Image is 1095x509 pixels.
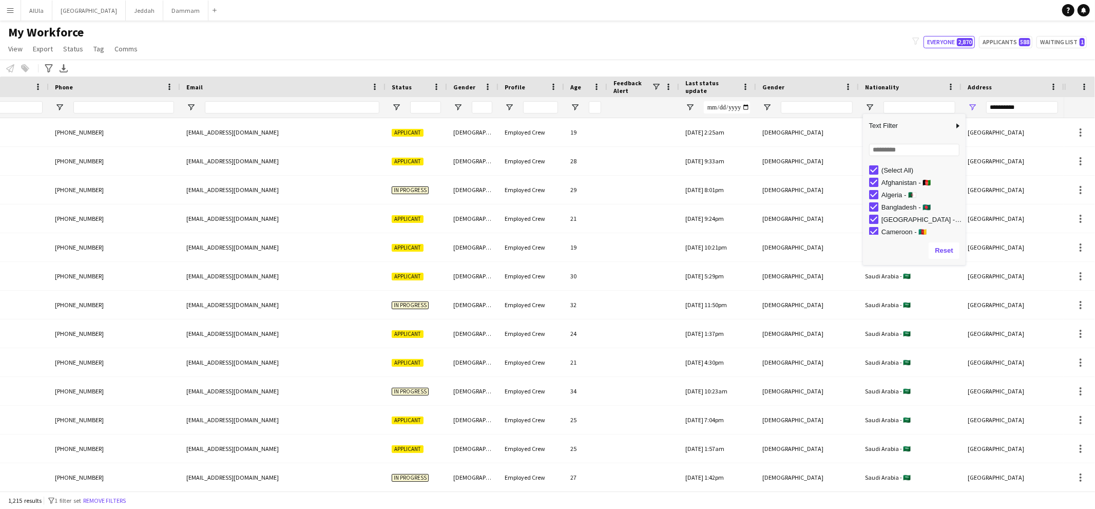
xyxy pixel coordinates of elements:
span: Saudi Arabia - 🇸🇦 [865,387,911,395]
div: [EMAIL_ADDRESS][DOMAIN_NAME] [180,233,386,261]
span: Saudi Arabia - 🇸🇦 [865,301,911,309]
div: 28 [564,147,607,175]
div: 34 [564,377,607,405]
a: Comms [110,42,142,55]
span: Text Filter [863,117,953,135]
span: Status [63,44,83,53]
span: [GEOGRAPHIC_DATA] [968,186,1024,194]
a: Status [59,42,87,55]
div: [DEMOGRAPHIC_DATA] [447,348,498,376]
span: [DEMOGRAPHIC_DATA] [762,215,823,222]
span: Applicant [392,330,424,338]
div: [PHONE_NUMBER] [49,233,180,261]
div: [EMAIL_ADDRESS][DOMAIN_NAME] [180,348,386,376]
div: Employed Crew [498,118,564,146]
div: Employed Crew [498,262,564,290]
span: Saudi Arabia - 🇸🇦 [865,474,911,481]
span: [GEOGRAPHIC_DATA] [968,416,1024,424]
div: Employed Crew [498,233,564,261]
span: [DEMOGRAPHIC_DATA] [762,128,823,136]
div: Employed Crew [498,435,564,463]
button: Open Filter Menu [453,103,463,112]
span: Saudi Arabia - 🇸🇦 [865,416,911,424]
span: Tag [93,44,104,53]
div: [DATE] 1:42pm [679,463,756,492]
div: 25 [564,406,607,434]
span: Applicant [392,359,424,367]
span: Applicant [392,129,424,137]
div: Employed Crew [498,319,564,348]
span: [GEOGRAPHIC_DATA] [968,330,1024,337]
input: Gender Filter Input [781,101,853,114]
span: [DEMOGRAPHIC_DATA] [762,416,823,424]
input: Age Filter Input [589,101,601,114]
div: [EMAIL_ADDRESS][DOMAIN_NAME] [180,176,386,204]
div: [PHONE_NUMBER] [49,291,180,319]
input: Search filter values [869,144,959,156]
div: Employed Crew [498,377,564,405]
div: 25 [564,435,607,463]
div: [EMAIL_ADDRESS][DOMAIN_NAME] [180,204,386,233]
span: Applicant [392,244,424,252]
div: [DATE] 10:21pm [679,233,756,261]
div: [EMAIL_ADDRESS][DOMAIN_NAME] [180,463,386,492]
span: Saudi Arabia - 🇸🇦 [865,330,911,337]
span: [GEOGRAPHIC_DATA] [968,243,1024,251]
div: Cameroon - 🇨🇲 [881,228,963,236]
span: [DEMOGRAPHIC_DATA] [762,272,823,280]
button: Jeddah [126,1,163,21]
div: [PHONE_NUMBER] [49,406,180,434]
div: [EMAIL_ADDRESS][DOMAIN_NAME] [180,147,386,175]
div: [EMAIL_ADDRESS][DOMAIN_NAME] [180,262,386,290]
span: [DEMOGRAPHIC_DATA] [762,157,823,165]
div: [DATE] 9:24pm [679,204,756,233]
div: 19 [564,233,607,261]
div: [DEMOGRAPHIC_DATA] [447,406,498,434]
div: [DATE] 10:23am [679,377,756,405]
div: [DATE] 4:30pm [679,348,756,376]
span: Phone [55,83,73,91]
span: Last status update [685,79,738,95]
div: 21 [564,348,607,376]
input: Gender Filter Input [472,101,492,114]
div: [DATE] 1:37pm [679,319,756,348]
div: [PHONE_NUMBER] [49,176,180,204]
div: [PHONE_NUMBER] [49,204,180,233]
div: (Select All) [881,166,963,174]
span: 588 [1019,38,1030,46]
div: [DEMOGRAPHIC_DATA] [447,118,498,146]
span: 1 [1080,38,1085,46]
span: Nationality [865,83,899,91]
a: Tag [89,42,108,55]
div: 19 [564,118,607,146]
div: 29 [564,176,607,204]
span: Status [392,83,412,91]
span: Age [570,83,581,91]
span: [DEMOGRAPHIC_DATA] [762,186,823,194]
div: Algeria - 🇩🇿 [881,191,963,199]
app-action-btn: Export XLSX [57,62,70,74]
div: [EMAIL_ADDRESS][DOMAIN_NAME] [180,319,386,348]
div: [DATE] 11:50pm [679,291,756,319]
button: Open Filter Menu [55,103,64,112]
span: Gender [453,83,475,91]
input: Phone Filter Input [73,101,174,114]
button: Open Filter Menu [392,103,401,112]
button: Remove filters [81,495,128,506]
button: Applicants588 [979,36,1032,48]
div: Column Filter [863,114,966,265]
button: [GEOGRAPHIC_DATA] [52,1,126,21]
div: [DATE] 7:04pm [679,406,756,434]
div: [PHONE_NUMBER] [49,463,180,492]
span: Export [33,44,53,53]
div: 30 [564,262,607,290]
span: In progress [392,388,429,395]
div: [EMAIL_ADDRESS][DOMAIN_NAME] [180,435,386,463]
div: [DEMOGRAPHIC_DATA] [447,233,498,261]
span: Applicant [392,445,424,453]
span: [DEMOGRAPHIC_DATA] [762,359,823,366]
div: Employed Crew [498,463,564,492]
div: [EMAIL_ADDRESS][DOMAIN_NAME] [180,118,386,146]
span: In progress [392,301,429,309]
div: 27 [564,463,607,492]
